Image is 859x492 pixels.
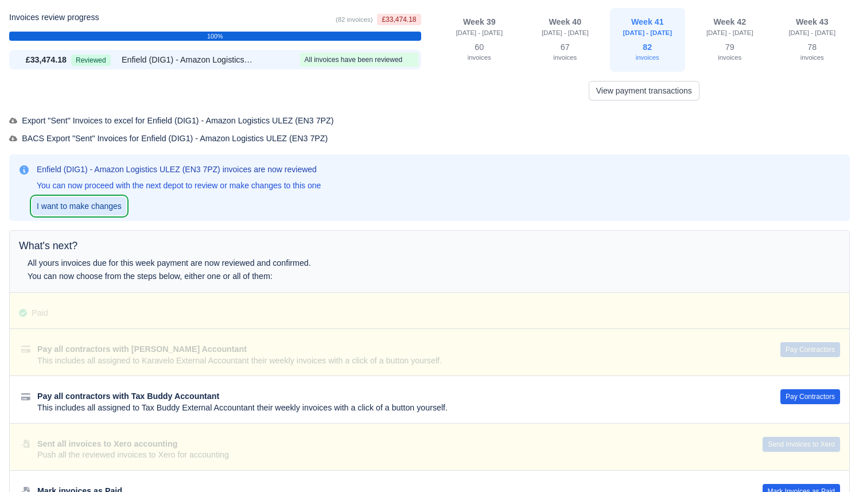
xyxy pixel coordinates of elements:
[788,29,835,36] small: [DATE] - [DATE]
[445,17,514,28] div: Week 39
[553,54,577,61] small: invoices
[782,40,844,65] div: 78
[534,17,596,28] div: Week 40
[445,40,514,65] div: 60
[456,29,503,36] small: [DATE] - [DATE]
[623,29,673,36] small: [DATE] - [DATE]
[19,240,840,252] h5: What's next?
[9,134,328,143] span: BACS Export "Sent" Invoices for Enfield (DIG1) - Amazon Logistics ULEZ (EN3 7PZ)
[336,16,372,23] small: (82 invoices)
[782,17,844,28] div: Week 43
[377,14,421,25] span: £33,474.18
[28,270,626,283] div: You can now choose from the steps below, either one or all of them:
[699,17,761,28] div: Week 42
[32,197,126,215] a: I want to make changes
[617,40,679,65] div: 82
[28,257,626,270] div: All yours invoices due for this week payment are now reviewed and confirmed.
[37,402,753,414] div: This includes all assigned to Tax Buddy External Accountant their weekly invoices with a click of...
[37,391,753,402] div: Pay all contractors with Tax Buddy Accountant
[305,56,403,64] span: All invoices have been reviewed
[9,13,99,22] h6: Invoices review progress
[800,54,824,61] small: invoices
[11,53,67,67] div: £33,474.18
[780,389,840,404] button: Pay Contractors
[71,55,111,66] span: Reviewed
[468,54,491,61] small: invoices
[37,180,321,191] p: You can now proceed with the next depot to review or make changes to this one
[802,437,859,492] iframe: Chat Widget
[706,29,753,36] small: [DATE] - [DATE]
[37,164,321,175] h3: Enfield (DIG1) - Amazon Logistics ULEZ (EN3 7PZ) invoices are now reviewed
[718,54,741,61] small: invoices
[9,32,421,41] div: 100%
[534,40,596,65] div: 67
[542,29,589,36] small: [DATE] - [DATE]
[699,40,761,65] div: 79
[636,54,659,61] small: invoices
[589,81,699,100] a: View payment transactions
[9,116,334,125] span: Export "Sent" Invoices to excel for Enfield (DIG1) - Amazon Logistics ULEZ (EN3 7PZ)
[617,17,679,28] div: Week 41
[122,53,254,67] span: Enfield (DIG1) - Amazon Logistics ULEZ (EN3 7PZ)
